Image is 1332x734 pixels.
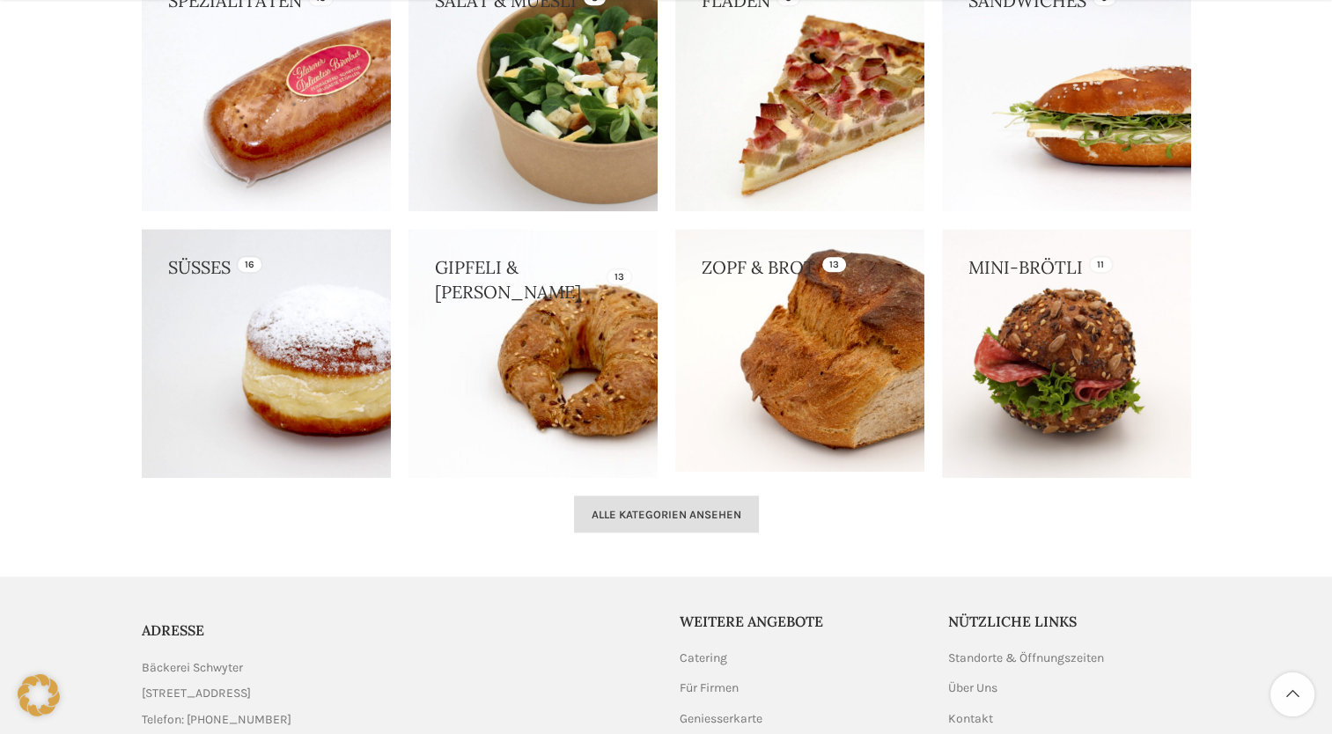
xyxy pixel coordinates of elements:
span: Bäckerei Schwyter [142,658,243,678]
a: Über Uns [948,679,999,697]
span: ADRESSE [142,621,204,639]
a: Für Firmen [680,679,740,697]
h5: Weitere Angebote [680,612,923,631]
a: List item link [142,710,653,730]
a: Kontakt [948,710,995,728]
a: Geniesserkarte [680,710,764,728]
span: Alle Kategorien ansehen [592,508,741,522]
a: Standorte & Öffnungszeiten [948,650,1106,667]
span: [STREET_ADDRESS] [142,684,251,703]
a: Catering [680,650,729,667]
h5: Nützliche Links [948,612,1191,631]
a: Scroll to top button [1270,672,1314,716]
a: Alle Kategorien ansehen [574,495,759,532]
